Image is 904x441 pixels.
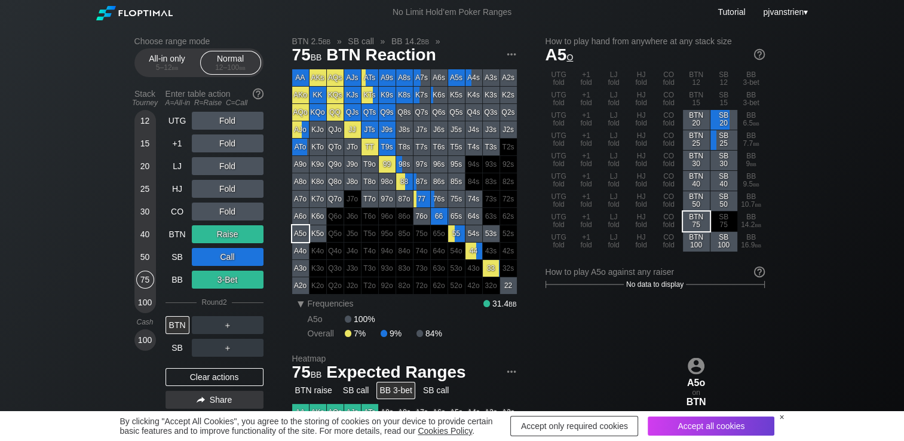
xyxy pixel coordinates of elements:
[655,69,682,89] div: CO fold
[710,191,737,211] div: SB 50
[344,121,361,138] div: JJ
[683,90,710,109] div: BTN 15
[755,200,761,209] span: bb
[309,225,326,242] div: K5o
[344,260,361,277] div: 100% fold in prior round
[327,69,344,86] div: AQs
[465,191,482,207] div: 74s
[710,151,737,170] div: SB 30
[396,173,413,190] div: 88
[327,173,344,190] div: Q8o
[361,208,378,225] div: 100% fold in prior round
[327,191,344,207] div: Q7o
[683,191,710,211] div: BTN 50
[136,157,154,175] div: 20
[374,36,391,46] span: »
[431,225,448,242] div: 100% fold in prior round
[573,69,600,89] div: +1 fold
[655,151,682,170] div: CO fold
[206,63,256,72] div: 12 – 100
[483,225,500,242] div: 53s
[546,69,572,89] div: UTG fold
[546,110,572,130] div: UTG fold
[546,90,572,109] div: UTG fold
[136,248,154,266] div: 50
[166,157,189,175] div: LJ
[573,232,600,252] div: +1 fold
[431,173,448,190] div: 86s
[166,225,189,243] div: BTN
[500,156,517,173] div: 100% fold in prior round
[655,110,682,130] div: CO fold
[600,191,627,211] div: LJ fold
[738,212,765,231] div: BB 14.2
[379,104,396,121] div: Q9s
[505,365,518,378] img: ellipsis.fd386fe8.svg
[166,180,189,198] div: HJ
[309,156,326,173] div: K9o
[738,151,765,170] div: BB 9
[510,416,638,436] div: Accept only required cookies
[292,260,309,277] div: A3o
[655,171,682,191] div: CO fold
[344,139,361,155] div: JTo
[375,7,529,20] div: No Limit Hold’em Poker Ranges
[683,130,710,150] div: BTN 25
[327,156,344,173] div: Q9o
[379,139,396,155] div: T9s
[683,151,710,170] div: BTN 30
[413,243,430,259] div: 100% fold in prior round
[361,156,378,173] div: T9o
[483,156,500,173] div: 100% fold in prior round
[655,90,682,109] div: CO fold
[379,243,396,259] div: 100% fold in prior round
[413,225,430,242] div: 100% fold in prior round
[710,69,737,89] div: SB 12
[292,139,309,155] div: ATo
[136,134,154,152] div: 15
[465,87,482,103] div: K4s
[683,110,710,130] div: BTN 20
[413,208,430,225] div: 76o
[546,171,572,191] div: UTG fold
[292,243,309,259] div: A4o
[323,36,330,46] span: bb
[379,225,396,242] div: 100% fold in prior round
[379,260,396,277] div: 100% fold in prior round
[166,99,263,107] div: A=All-in R=Raise C=Call
[465,121,482,138] div: J4s
[683,232,710,252] div: BTN 100
[753,48,766,61] img: help.32db89a4.svg
[546,45,574,64] span: A5
[413,139,430,155] div: T7s
[431,260,448,277] div: 100% fold in prior round
[500,225,517,242] div: 100% fold in prior round
[431,104,448,121] div: Q6s
[166,84,263,112] div: Enter table action
[390,36,431,47] span: BB 14.2
[448,87,465,103] div: K5s
[309,104,326,121] div: KQo
[309,260,326,277] div: 100% fold in prior round
[396,69,413,86] div: A8s
[292,225,309,242] div: A5o
[573,191,600,211] div: +1 fold
[546,212,572,231] div: UTG fold
[292,69,309,86] div: AA
[465,208,482,225] div: 64s
[379,69,396,86] div: A9s
[738,130,765,150] div: BB 7.7
[292,121,309,138] div: AJo
[192,225,263,243] div: Raise
[309,191,326,207] div: K7o
[710,110,737,130] div: SB 20
[327,208,344,225] div: 100% fold in prior round
[142,63,192,72] div: 5 – 12
[448,69,465,86] div: A5s
[136,203,154,220] div: 30
[573,212,600,231] div: +1 fold
[500,104,517,121] div: Q2s
[628,69,655,89] div: HJ fold
[361,225,378,242] div: 100% fold in prior round
[327,260,344,277] div: 100% fold in prior round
